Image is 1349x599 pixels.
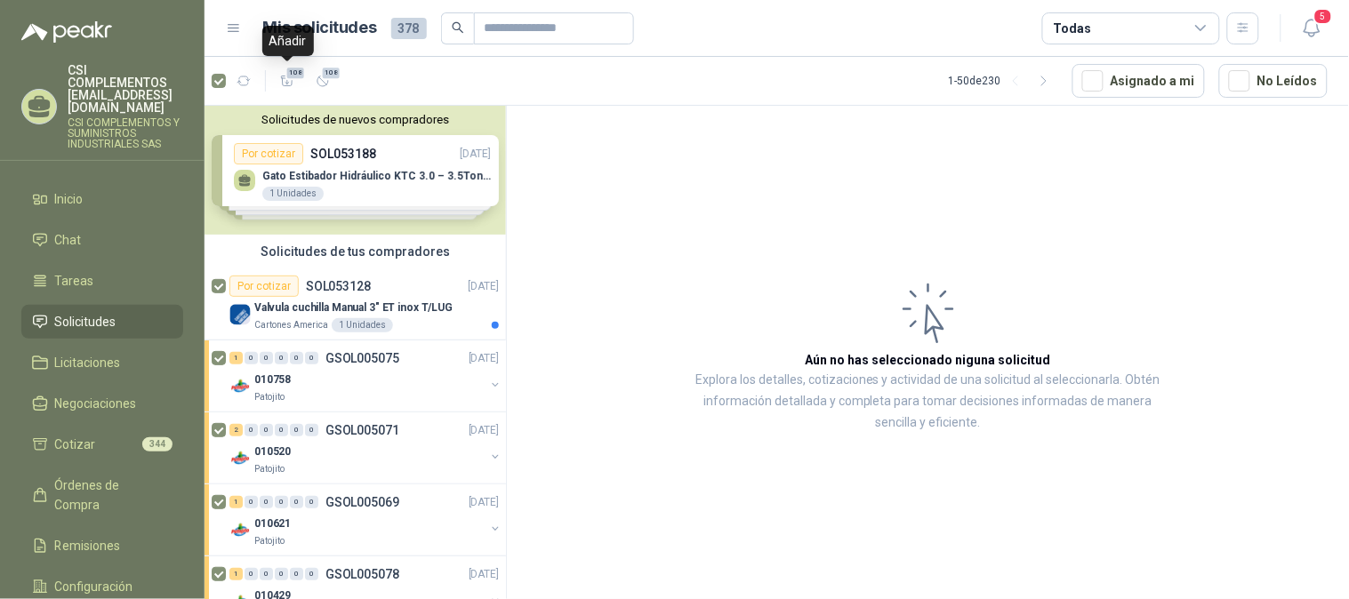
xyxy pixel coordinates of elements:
div: 0 [290,568,303,580]
a: Inicio [21,182,183,216]
p: Patojito [254,462,285,476]
span: Licitaciones [55,353,121,372]
div: 0 [275,496,288,508]
p: GSOL005071 [325,424,399,436]
img: Company Logo [229,376,251,397]
div: 0 [290,496,303,508]
p: GSOL005069 [325,496,399,508]
div: 0 [245,568,258,580]
div: 0 [245,496,258,508]
p: Cartones America [254,318,328,332]
div: Todas [1054,19,1091,38]
button: 108 [309,67,337,95]
span: 378 [391,18,427,39]
div: 0 [290,352,303,364]
button: 5 [1296,12,1328,44]
a: Remisiones [21,529,183,563]
div: 0 [275,352,288,364]
a: Chat [21,223,183,257]
span: Solicitudes [55,312,116,331]
p: [DATE] [469,350,499,367]
div: 0 [305,424,318,436]
div: 0 [245,352,258,364]
span: Inicio [55,189,84,209]
p: CSI COMPLEMENTOS Y SUMINISTROS INDUSTRIALES SAS [68,117,183,149]
span: Tareas [55,271,94,291]
div: 0 [305,352,318,364]
a: Negociaciones [21,387,183,420]
div: 0 [260,352,273,364]
p: GSOL005078 [325,568,399,580]
button: 108 [273,67,301,95]
div: 0 [260,496,273,508]
a: 1 0 0 0 0 0 GSOL005075[DATE] Company Logo010758Patojito [229,347,502,404]
div: 0 [245,424,258,436]
div: 0 [275,424,288,436]
p: CSI COMPLEMENTOS [EMAIL_ADDRESS][DOMAIN_NAME] [68,64,183,114]
p: 010520 [254,443,291,460]
div: 0 [275,568,288,580]
span: 108 [285,66,306,80]
a: Órdenes de Compra [21,468,183,522]
div: 0 [305,568,318,580]
p: 010621 [254,515,291,532]
p: [DATE] [469,566,499,583]
span: 5 [1313,8,1333,25]
div: 1 [229,496,243,508]
div: Solicitudes de tus compradores [205,235,506,268]
span: 344 [142,437,173,451]
button: No Leídos [1219,64,1328,98]
div: Solicitudes de nuevos compradoresPor cotizarSOL053188[DATE] Gato Estibador Hidráulico KTC 3.0 – 3... [205,106,506,235]
a: Tareas [21,264,183,298]
h1: Mis solicitudes [263,15,377,41]
h3: Aún no has seleccionado niguna solicitud [806,350,1051,370]
div: 1 Unidades [332,318,393,332]
p: [DATE] [469,278,499,295]
span: Órdenes de Compra [55,475,166,515]
button: Solicitudes de nuevos compradores [212,113,499,126]
div: 0 [260,568,273,580]
div: Añadir [262,26,314,56]
p: Explora los detalles, cotizaciones y actividad de una solicitud al seleccionarla. Obtén informaci... [685,370,1171,434]
a: 2 0 0 0 0 0 GSOL005071[DATE] Company Logo010520Patojito [229,419,502,476]
a: Solicitudes [21,305,183,339]
span: Negociaciones [55,394,137,413]
div: 1 [229,568,243,580]
p: Patojito [254,534,285,548]
span: Chat [55,230,82,250]
span: Configuración [55,577,133,596]
a: Cotizar344 [21,427,183,461]
img: Company Logo [229,520,251,541]
a: Por cotizarSOL053128[DATE] Company LogoValvula cuchilla Manual 3" ET inox T/LUGCartones America1 ... [205,268,506,340]
p: SOL053128 [306,280,371,292]
span: Cotizar [55,435,96,454]
img: Logo peakr [21,21,112,43]
p: Valvula cuchilla Manual 3" ET inox T/LUG [254,299,453,316]
p: [DATE] [469,494,499,511]
p: [DATE] [469,422,499,439]
span: search [452,21,464,34]
p: 010758 [254,371,291,388]
a: 1 0 0 0 0 0 GSOL005069[DATE] Company Logo010621Patojito [229,491,502,548]
a: Licitaciones [21,346,183,379]
div: 0 [260,424,273,436]
div: 1 [229,352,243,364]
div: Por cotizar [229,276,299,297]
p: Patojito [254,390,285,404]
div: 0 [305,496,318,508]
div: 0 [290,424,303,436]
img: Company Logo [229,448,251,469]
img: Company Logo [229,304,251,325]
span: 108 [320,66,341,80]
div: 2 [229,424,243,436]
div: 1 - 50 de 230 [949,67,1058,95]
span: Remisiones [55,536,121,555]
button: Asignado a mi [1072,64,1205,98]
p: GSOL005075 [325,352,399,364]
